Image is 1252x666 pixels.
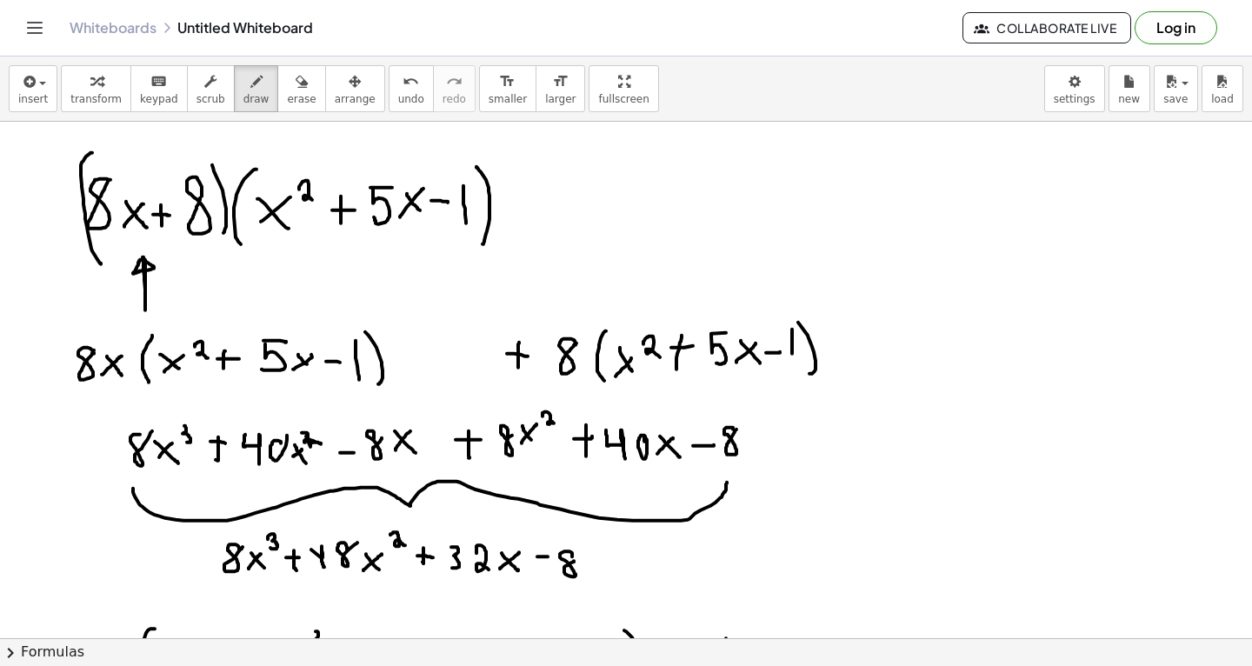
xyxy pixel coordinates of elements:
button: erase [277,65,325,112]
span: save [1163,93,1188,105]
span: smaller [489,93,527,105]
button: save [1154,65,1198,112]
button: Toggle navigation [21,14,49,42]
button: keyboardkeypad [130,65,188,112]
button: transform [61,65,131,112]
i: redo [446,71,463,92]
button: Log in [1135,11,1217,44]
button: draw [234,65,279,112]
span: insert [18,93,48,105]
span: larger [545,93,576,105]
span: arrange [335,93,376,105]
button: insert [9,65,57,112]
span: redo [443,93,466,105]
button: load [1202,65,1243,112]
span: scrub [196,93,225,105]
span: draw [243,93,270,105]
button: format_sizesmaller [479,65,536,112]
button: format_sizelarger [536,65,585,112]
span: settings [1054,93,1095,105]
i: format_size [499,71,516,92]
i: undo [403,71,419,92]
i: keyboard [150,71,167,92]
button: Collaborate Live [962,12,1131,43]
span: keypad [140,93,178,105]
button: redoredo [433,65,476,112]
span: fullscreen [598,93,649,105]
a: Whiteboards [70,19,156,37]
span: Collaborate Live [977,20,1116,36]
span: undo [398,93,424,105]
span: new [1118,93,1140,105]
button: arrange [325,65,385,112]
button: scrub [187,65,235,112]
button: fullscreen [589,65,658,112]
button: settings [1044,65,1105,112]
button: new [1109,65,1150,112]
button: undoundo [389,65,434,112]
i: format_size [552,71,569,92]
span: load [1211,93,1234,105]
span: transform [70,93,122,105]
span: erase [287,93,316,105]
